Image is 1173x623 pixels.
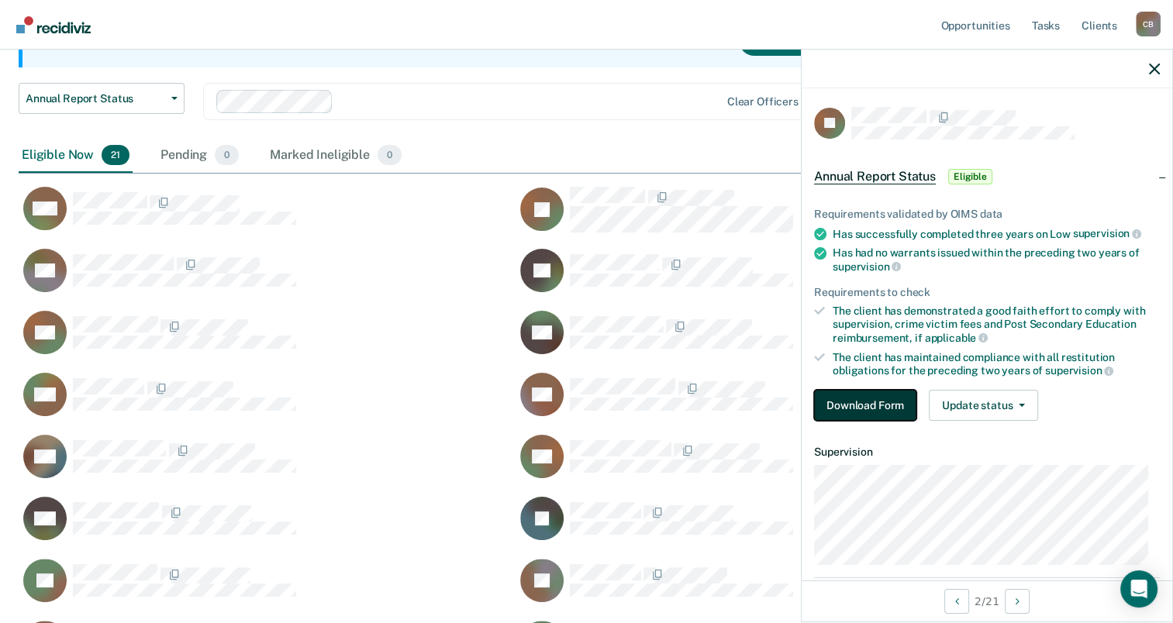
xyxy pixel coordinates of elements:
div: Has had no warrants issued within the preceding two years of [833,246,1160,273]
div: Marked Ineligible [267,139,405,173]
div: CaseloadOpportunityCell-07129381 [19,248,516,310]
span: 0 [378,145,402,165]
div: CaseloadOpportunityCell-07590328 [516,496,1013,558]
div: CaseloadOpportunityCell-05163631 [516,558,1013,620]
div: CaseloadOpportunityCell-03616798 [516,186,1013,248]
div: Clear officers [727,95,799,108]
div: Eligible Now [19,139,133,173]
div: Annual Report StatusEligible [802,152,1172,201]
img: Recidiviz [16,16,91,33]
div: CaseloadOpportunityCell-02553715 [19,310,516,372]
span: 21 [102,145,129,165]
div: CaseloadOpportunityCell-02615793 [516,434,1013,496]
div: CaseloadOpportunityCell-02902710 [516,310,1013,372]
span: applicable [925,332,988,344]
button: Previous Opportunity [944,589,969,614]
div: CaseloadOpportunityCell-03712248 [19,372,516,434]
span: supervision [1045,364,1113,377]
span: supervision [1073,227,1141,239]
div: Open Intercom Messenger [1120,570,1157,608]
div: 2 / 21 [802,580,1172,621]
div: CaseloadOpportunityCell-03862408 [19,496,516,558]
button: Next Opportunity [1005,589,1030,614]
button: Profile dropdown button [1136,12,1161,36]
span: Eligible [948,169,992,184]
div: The client has demonstrated a good faith effort to comply with supervision, crime victim fees and... [833,305,1160,344]
div: CaseloadOpportunityCell-06086933 [19,186,516,248]
div: Requirements validated by OIMS data [814,208,1160,221]
div: CaseloadOpportunityCell-03355866 [516,248,1013,310]
div: CaseloadOpportunityCell-04371598 [516,372,1013,434]
span: 0 [215,145,239,165]
div: CaseloadOpportunityCell-05170387 [19,434,516,496]
a: Navigate to form link [814,390,923,421]
div: Has successfully completed three years on Low [833,227,1160,241]
div: Pending [157,139,242,173]
button: Update status [929,390,1038,421]
button: Download Form [814,390,916,421]
span: supervision [833,260,901,273]
dt: Supervision [814,446,1160,459]
div: C B [1136,12,1161,36]
div: CaseloadOpportunityCell-02309885 [19,558,516,620]
span: Annual Report Status [26,92,165,105]
div: Requirements to check [814,286,1160,299]
span: Annual Report Status [814,169,936,184]
div: The client has maintained compliance with all restitution obligations for the preceding two years of [833,351,1160,377]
